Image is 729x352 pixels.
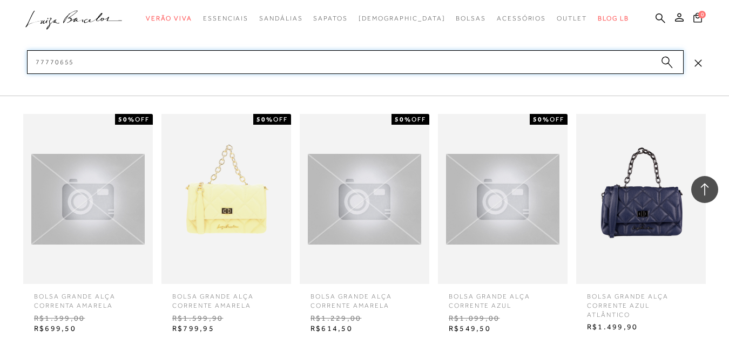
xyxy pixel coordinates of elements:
a: categoryNavScreenReaderText [313,9,347,29]
span: Acessórios [497,15,546,22]
span: R$1.599,90 [164,310,288,327]
strong: 50% [118,116,135,123]
a: BOLSA GRANDE ALÇA CORRENTE AMARELA 50%OFF BOLSA GRANDE ALÇA CORRENTE AMARELA R$1.599,90 R$799,95 [159,114,294,337]
strong: 50% [256,116,273,123]
span: Bolsas [456,15,486,22]
span: Sapatos [313,15,347,22]
span: R$799,95 [164,321,288,337]
input: Buscar. [27,50,684,74]
span: R$1.499,90 [579,319,703,335]
span: R$699,50 [26,321,150,337]
span: BOLSA GRANDE ALÇA CORRENTE AZUL [441,284,565,310]
span: OFF [273,116,288,123]
span: BOLSA GRANDE ALÇA CORRENTE AZUL ATLÂNTICO [579,284,703,319]
a: BOLSA GRANDE ALÇA CORRENTE AZUL 50%OFF BOLSA GRANDE ALÇA CORRENTE AZUL R$1.099,00 R$549,50 [435,114,570,337]
span: BOLSA GRANDE ALÇA CORRENTE AMARELA [164,284,288,310]
img: BOLSA GRANDE ALÇA CORRENTE AMARELA [161,114,291,284]
a: noSubCategoriesText [359,9,446,29]
a: categoryNavScreenReaderText [497,9,546,29]
img: BOLSA GRANDE ALÇA CORRENTE AZUL [438,154,568,245]
a: BLOG LB [598,9,629,29]
button: 0 [690,12,705,26]
a: categoryNavScreenReaderText [259,9,302,29]
span: Verão Viva [146,15,192,22]
strong: 50% [395,116,411,123]
span: BOLSA GRANDE ALÇA CORRENTE AMARELA [302,284,427,310]
a: BOLSA GRANDE ALÇA CORRENTE AMARELA 50%OFF BOLSA GRANDE ALÇA CORRENTE AMARELA R$1.229,00 R$614,50 [297,114,432,337]
span: Sandálias [259,15,302,22]
img: BOLSA GRANDE ALÇA CORRENTA AMARELA [23,154,153,245]
span: OFF [411,116,426,123]
a: categoryNavScreenReaderText [456,9,486,29]
span: BOLSA GRANDE ALÇA CORRENTA AMARELA [26,284,150,310]
span: R$549,50 [441,321,565,337]
span: [DEMOGRAPHIC_DATA] [359,15,446,22]
span: Outlet [557,15,587,22]
span: 0 [698,11,706,18]
a: categoryNavScreenReaderText [557,9,587,29]
strong: 50% [533,116,550,123]
span: R$1.229,00 [302,310,427,327]
a: BOLSA GRANDE ALÇA CORRENTE AZUL ATLÂNTICO BOLSA GRANDE ALÇA CORRENTE AZUL ATLÂNTICO R$1.499,90 [573,114,708,335]
span: R$1.099,00 [441,310,565,327]
a: categoryNavScreenReaderText [146,9,192,29]
span: R$1.399,00 [26,310,150,327]
span: OFF [135,116,150,123]
a: BOLSA GRANDE ALÇA CORRENTA AMARELA 50%OFF BOLSA GRANDE ALÇA CORRENTA AMARELA R$1.399,00 R$699,50 [21,114,156,337]
span: BLOG LB [598,15,629,22]
a: categoryNavScreenReaderText [203,9,248,29]
img: BOLSA GRANDE ALÇA CORRENTE AZUL ATLÂNTICO [576,114,706,284]
span: R$614,50 [302,321,427,337]
img: BOLSA GRANDE ALÇA CORRENTE AMARELA [300,154,429,245]
span: OFF [550,116,564,123]
span: Essenciais [203,15,248,22]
